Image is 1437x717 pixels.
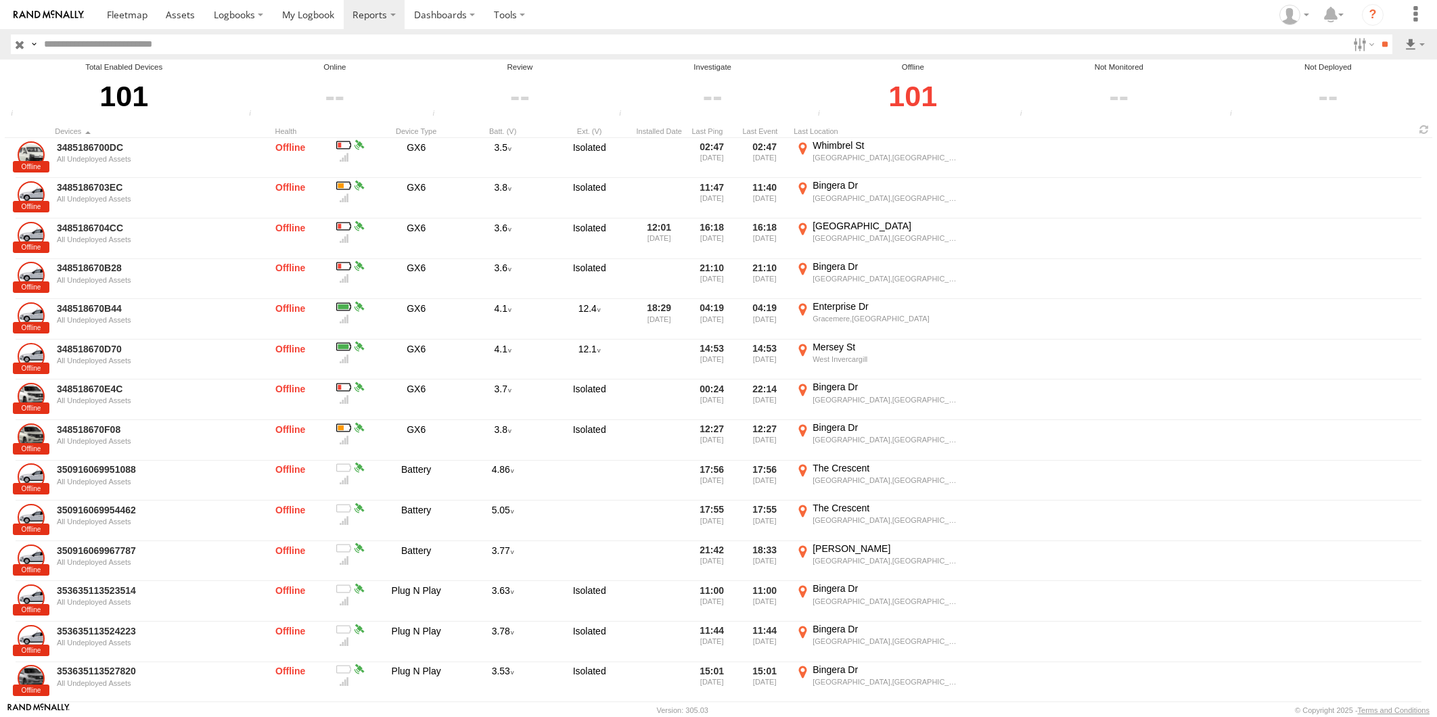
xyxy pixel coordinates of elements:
div: 17:55 [DATE] [741,502,788,540]
div: Battery Remaining: 3.63v [462,582,543,620]
img: rand-logo.svg [14,10,84,20]
div: Battery Remaining: 3.6v [336,260,351,273]
div: Zarni Lwin [1275,5,1314,25]
div: 21:10 [DATE] [741,260,788,298]
div: 14:53 [DATE] [688,341,735,379]
div: Last Event GSM Signal Strength [336,313,351,325]
label: Click to View Event Location [794,623,963,661]
div: Offline [250,462,331,500]
label: Click to View Event Location [794,139,963,177]
div: [GEOGRAPHIC_DATA],[GEOGRAPHIC_DATA] [813,193,961,203]
div: Device Type [375,126,457,136]
div: The health of these device types is not monitored. [1016,110,1036,120]
div: Last Event GSM Signal Strength [336,474,351,486]
div: 15:01 [DATE] [741,664,788,701]
div: All Undeployed Assets [57,598,242,606]
div: No battery health information received from this device. [336,582,351,595]
label: Click to View Event Location [794,220,963,258]
div: Last Event GSM Signal Strength [336,232,351,244]
div: Battery Remaining: 4.1v [336,300,351,313]
div: Bingera Dr [813,179,961,191]
div: Bingera Dr [813,623,961,635]
div: [GEOGRAPHIC_DATA],[GEOGRAPHIC_DATA] [813,637,961,646]
div: Last Event GSM Signal Strength [336,514,351,526]
div: 21:10 [DATE] [688,260,735,298]
label: Export results as... [1403,34,1426,54]
div: © Copyright 2025 - [1295,706,1430,714]
div: All Undeployed Assets [57,558,242,566]
div: 02:47 [DATE] [688,139,735,177]
div: Plug N Play [375,582,457,620]
div: All Undeployed Assets [57,356,242,365]
a: 3485186704CC [57,222,242,234]
div: 12:01 [DATE] [635,220,683,258]
div: Offline [250,341,331,379]
div: Last Event GPS Signal Strength [351,623,366,635]
div: GX6 [375,179,457,217]
div: GX6 [375,341,457,379]
div: All Undeployed Assets [57,478,242,486]
div: No battery health information received from this device. [336,542,351,555]
label: Click to View Event Location [794,341,963,379]
div: Battery Remaining: 4.1v [336,341,351,353]
div: Click to Sort [55,126,244,136]
div: Version: 305.03 [657,706,708,714]
div: All Undeployed Assets [57,276,242,284]
a: 348518670E4C [57,383,242,395]
a: Terms and Conditions [1358,706,1430,714]
div: Battery Remaining: 3.8v [336,421,351,434]
a: 3485186703EC [57,181,242,193]
div: 18:29 [DATE] [635,300,683,338]
div: 18:33 [DATE] [741,542,788,580]
div: All Undeployed Assets [57,155,242,163]
a: Click to View Device Details [18,343,45,370]
div: Click to filter by Investigate [615,73,810,120]
div: Battery Remaining: 4.1v [462,300,543,338]
div: Devices that have not communicated at least once with the server in the last 48hrs [814,110,834,120]
a: 348518670B28 [57,262,242,274]
a: Click to View Device Details [18,181,45,208]
a: 348518670B44 [57,302,242,315]
div: West Invercargill [813,354,961,364]
a: 353635113523514 [57,584,242,597]
label: Click to View Event Location [794,300,963,338]
div: [GEOGRAPHIC_DATA],[GEOGRAPHIC_DATA] [813,556,961,565]
div: Battery Remaining: 3.8v [462,179,543,217]
div: Total number of Enabled Devices [7,110,27,120]
div: Battery Remaining: 3.53v [462,664,543,701]
a: 350916069954462 [57,504,242,516]
a: Click to View Device Details [18,545,45,572]
a: Click to View Device Details [18,423,45,450]
div: All Undeployed Assets [57,195,242,203]
div: 15:01 [DATE] [688,664,735,701]
div: Last Event GPS Signal Strength [351,381,366,393]
label: Click to View Event Location [794,542,963,580]
div: Gracemere,[GEOGRAPHIC_DATA] [813,314,961,323]
a: Click to View Device Details [18,262,45,289]
div: Not Monitored [1016,62,1223,73]
div: Battery Remaining: 3.7v [336,381,351,393]
div: Battery Remaining: 3.5v [336,139,351,152]
div: Online [245,62,425,73]
div: Click to Sort [250,126,331,136]
div: [GEOGRAPHIC_DATA],[GEOGRAPHIC_DATA] [813,274,961,283]
div: Battery Remaining: 3.78v [462,623,543,661]
div: Last Event GPS Signal Strength [351,220,366,232]
div: Click to filter by Not Monitored [1016,73,1223,120]
div: Offline [250,260,331,298]
div: 12:27 [DATE] [688,421,735,459]
div: All Undeployed Assets [57,235,242,244]
div: Not Deployed [1226,62,1430,73]
div: Battery [375,502,457,540]
div: Offline [250,421,331,459]
div: Battery Remaining: 3.6v [462,220,543,258]
div: Click to filter by Enabled devices [7,73,241,120]
div: Last Event GSM Signal Strength [336,191,351,204]
div: 22:14 [DATE] [741,381,788,419]
a: Click to View Device Details [18,584,45,611]
div: 11:40 [DATE] [741,179,788,217]
div: Battery [375,462,457,500]
div: All Undeployed Assets [57,437,242,445]
div: Battery Remaining: 3.774v [462,542,543,580]
div: 12.4 [549,300,630,338]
